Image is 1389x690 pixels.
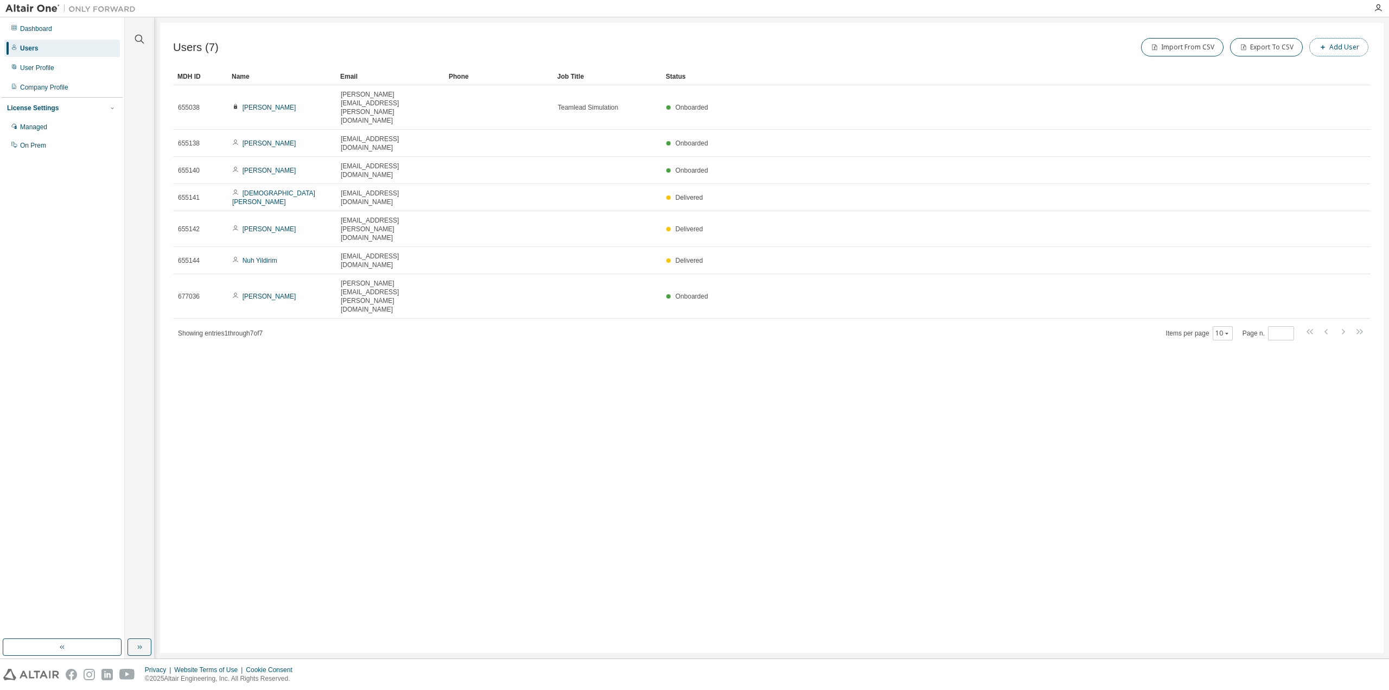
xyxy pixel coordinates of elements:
[173,41,219,54] span: Users (7)
[341,135,439,152] span: [EMAIL_ADDRESS][DOMAIN_NAME]
[178,166,200,175] span: 655140
[20,83,68,92] div: Company Profile
[676,104,708,111] span: Onboarded
[558,103,618,112] span: Teamlead Simulation
[243,257,277,264] a: Nuh Yildirim
[341,279,439,314] span: [PERSON_NAME][EMAIL_ADDRESS][PERSON_NAME][DOMAIN_NAME]
[1166,326,1233,340] span: Items per page
[243,104,296,111] a: [PERSON_NAME]
[676,257,703,264] span: Delivered
[178,139,200,148] span: 655138
[178,256,200,265] span: 655144
[341,216,439,242] span: [EMAIL_ADDRESS][PERSON_NAME][DOMAIN_NAME]
[557,68,657,85] div: Job Title
[676,140,708,147] span: Onboarded
[178,193,200,202] span: 655141
[20,24,52,33] div: Dashboard
[1215,329,1230,338] button: 10
[676,225,703,233] span: Delivered
[101,669,113,680] img: linkedin.svg
[5,3,141,14] img: Altair One
[341,162,439,179] span: [EMAIL_ADDRESS][DOMAIN_NAME]
[341,90,439,125] span: [PERSON_NAME][EMAIL_ADDRESS][PERSON_NAME][DOMAIN_NAME]
[1309,38,1368,56] button: Add User
[177,68,223,85] div: MDH ID
[243,225,296,233] a: [PERSON_NAME]
[174,666,246,674] div: Website Terms of Use
[243,140,296,147] a: [PERSON_NAME]
[676,194,703,201] span: Delivered
[1243,326,1294,340] span: Page n.
[341,252,439,269] span: [EMAIL_ADDRESS][DOMAIN_NAME]
[119,669,135,680] img: youtube.svg
[676,167,708,174] span: Onboarded
[7,104,59,112] div: License Settings
[20,44,38,53] div: Users
[84,669,95,680] img: instagram.svg
[232,189,315,206] a: [DEMOGRAPHIC_DATA][PERSON_NAME]
[20,141,46,150] div: On Prem
[341,189,439,206] span: [EMAIL_ADDRESS][DOMAIN_NAME]
[20,64,54,72] div: User Profile
[1230,38,1303,56] button: Export To CSV
[449,68,549,85] div: Phone
[145,666,174,674] div: Privacy
[243,167,296,174] a: [PERSON_NAME]
[178,330,263,337] span: Showing entries 1 through 7 of 7
[66,669,77,680] img: facebook.svg
[1141,38,1224,56] button: Import From CSV
[246,666,298,674] div: Cookie Consent
[676,293,708,300] span: Onboarded
[178,225,200,233] span: 655142
[232,68,332,85] div: Name
[3,669,59,680] img: altair_logo.svg
[20,123,47,131] div: Managed
[666,68,1314,85] div: Status
[145,674,299,683] p: © 2025 Altair Engineering, Inc. All Rights Reserved.
[178,292,200,301] span: 677036
[178,103,200,112] span: 655038
[243,293,296,300] a: [PERSON_NAME]
[340,68,440,85] div: Email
